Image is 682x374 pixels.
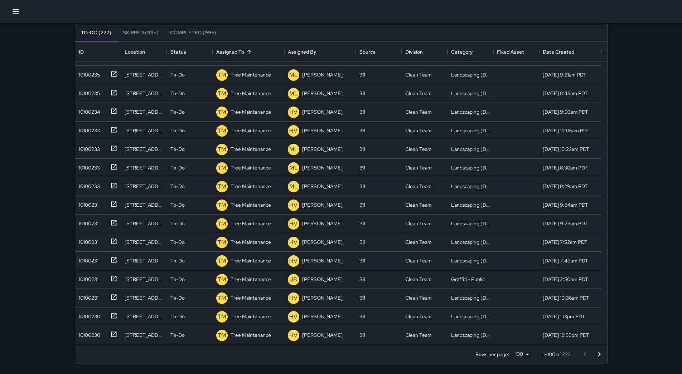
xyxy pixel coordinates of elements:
p: To-Do [170,90,185,97]
div: 10100235 [76,87,100,97]
div: 7/28/2025, 10:22am PDT [543,146,589,153]
p: Tree Maintenance [231,313,271,320]
p: TM [218,220,226,228]
div: 7/23/2025, 12:55pm PDT [543,331,589,339]
div: Clean Team [405,313,432,320]
div: 311 [359,146,365,153]
button: Skipped (99+) [117,24,164,41]
div: Clean Team [405,183,432,190]
div: ID [75,42,121,62]
p: [PERSON_NAME] [302,294,343,301]
div: Assigned By [288,42,316,62]
div: Assigned To [213,42,284,62]
div: Source [356,42,402,62]
p: To-Do [170,127,185,134]
div: Fixed Asset [497,42,524,62]
div: 537 Jessie Street [125,71,163,78]
p: ML [289,164,298,172]
div: 7/25/2025, 9:54am PDT [543,201,588,208]
div: Landscaping (DG & Weeds) [451,313,490,320]
p: Tree Maintenance [231,71,271,78]
div: Landscaping (DG & Weeds) [451,257,490,264]
p: Tree Maintenance [231,127,271,134]
div: Clean Team [405,220,432,227]
div: 311 [359,90,365,97]
div: 10100230 [76,310,100,320]
p: TM [218,127,226,135]
p: [PERSON_NAME] [302,164,343,171]
div: Status [170,42,186,62]
p: [PERSON_NAME] [302,71,343,78]
div: 100 [512,349,532,359]
p: Tree Maintenance [231,238,271,246]
p: HV [289,201,298,210]
p: To-Do [170,201,185,208]
div: 10100235 [76,68,100,78]
div: 8/1/2025, 9:21am PDT [543,71,586,78]
div: 10100231 [76,291,98,301]
p: [PERSON_NAME] [302,146,343,153]
p: To-Do [170,294,185,301]
div: 1026 Mission Street [125,220,163,227]
p: HV [289,127,298,135]
div: 531 Jessie Street [125,331,163,339]
div: 1301 Mission Street [125,257,163,264]
p: TM [218,294,226,302]
div: 10100231 [76,236,98,246]
div: Landscaping (DG & Weeds) [451,71,490,78]
div: 444 Tehama Street [125,108,163,115]
p: To-Do [170,164,185,171]
div: Clean Team [405,146,432,153]
div: Division [402,42,448,62]
div: 7/29/2025, 10:06am PDT [543,127,590,134]
div: Clean Team [405,238,432,246]
p: ML [289,89,298,98]
p: [PERSON_NAME] [302,331,343,339]
p: To-Do [170,238,185,246]
p: [PERSON_NAME] [302,238,343,246]
p: Tree Maintenance [231,90,271,97]
p: ML [289,182,298,191]
p: HV [289,257,298,265]
p: TM [218,182,226,191]
div: ID [79,42,84,62]
div: Clean Team [405,331,432,339]
div: 311 [359,108,365,115]
div: 7/25/2025, 7:52am PDT [543,238,587,246]
p: To-Do [170,146,185,153]
p: To-Do [170,71,185,78]
p: To-Do [170,220,185,227]
div: 311 [359,220,365,227]
p: TM [218,89,226,98]
div: 10100233 [76,180,100,190]
div: Landscaping (DG & Weeds) [451,183,490,190]
div: Landscaping (DG & Weeds) [451,238,490,246]
div: Landscaping (DG & Weeds) [451,90,490,97]
div: 311 [359,313,365,320]
p: [PERSON_NAME] [302,201,343,208]
div: 311 [359,71,365,78]
div: 531 Jessie Street [125,164,163,171]
p: To-Do [170,276,185,283]
div: 311 [359,238,365,246]
div: 7/25/2025, 7:49am PDT [543,257,588,264]
button: Sort [244,47,254,57]
div: Clean Team [405,164,432,171]
p: TM [218,71,226,79]
p: TM [218,331,226,340]
p: HV [289,108,298,117]
div: 7/30/2025, 9:03am PDT [543,108,588,115]
button: Go to next page [592,347,606,361]
div: 1190 Mission Street [125,90,163,97]
p: 1–100 of 222 [543,351,571,358]
p: Tree Maintenance [231,164,271,171]
div: Clean Team [405,90,432,97]
div: Landscaping (DG & Weeds) [451,146,490,153]
p: TM [218,275,226,284]
p: TM [218,313,226,321]
p: [PERSON_NAME] [302,127,343,134]
div: 1035 Mission Street [125,294,163,301]
div: 311 [359,183,365,190]
div: 10100231 [76,254,98,264]
div: Clean Team [405,294,432,301]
